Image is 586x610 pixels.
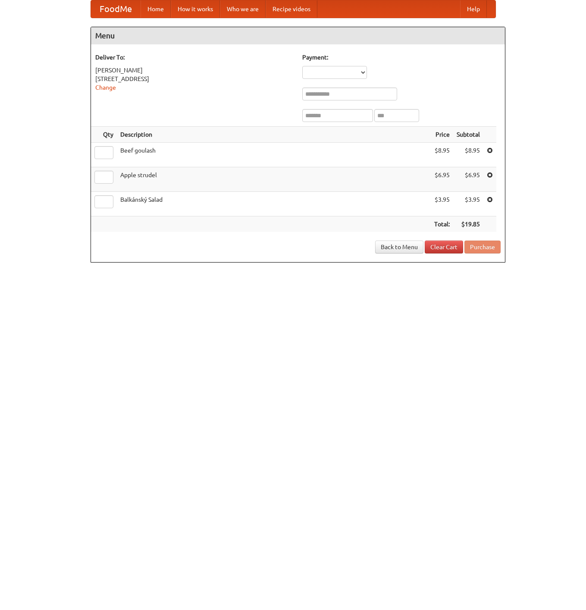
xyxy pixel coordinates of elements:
[91,27,505,44] h4: Menu
[431,127,453,143] th: Price
[95,66,294,75] div: [PERSON_NAME]
[453,167,483,192] td: $6.95
[460,0,487,18] a: Help
[141,0,171,18] a: Home
[266,0,317,18] a: Recipe videos
[171,0,220,18] a: How it works
[464,241,501,253] button: Purchase
[453,216,483,232] th: $19.85
[431,143,453,167] td: $8.95
[91,127,117,143] th: Qty
[431,192,453,216] td: $3.95
[431,167,453,192] td: $6.95
[302,53,501,62] h5: Payment:
[453,192,483,216] td: $3.95
[117,127,431,143] th: Description
[95,75,294,83] div: [STREET_ADDRESS]
[375,241,423,253] a: Back to Menu
[117,167,431,192] td: Apple strudel
[425,241,463,253] a: Clear Cart
[95,84,116,91] a: Change
[117,192,431,216] td: Balkánský Salad
[453,127,483,143] th: Subtotal
[91,0,141,18] a: FoodMe
[95,53,294,62] h5: Deliver To:
[220,0,266,18] a: Who we are
[431,216,453,232] th: Total:
[453,143,483,167] td: $8.95
[117,143,431,167] td: Beef goulash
